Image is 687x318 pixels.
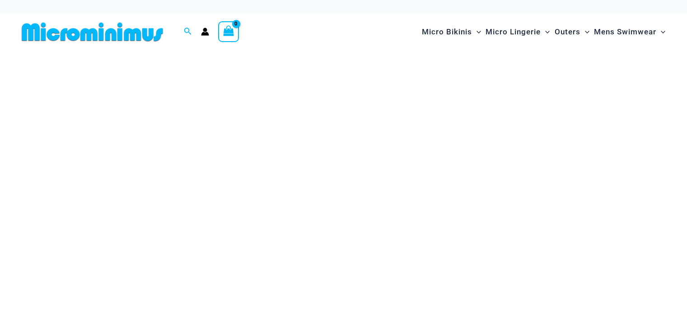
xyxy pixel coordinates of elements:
[472,20,481,43] span: Menu Toggle
[184,26,192,38] a: Search icon link
[483,18,552,46] a: Micro LingerieMenu ToggleMenu Toggle
[580,20,589,43] span: Menu Toggle
[218,21,239,42] a: View Shopping Cart, empty
[420,18,483,46] a: Micro BikinisMenu ToggleMenu Toggle
[656,20,665,43] span: Menu Toggle
[422,20,472,43] span: Micro Bikinis
[555,20,580,43] span: Outers
[418,17,669,47] nav: Site Navigation
[18,22,167,42] img: MM SHOP LOGO FLAT
[592,18,668,46] a: Mens SwimwearMenu ToggleMenu Toggle
[486,20,541,43] span: Micro Lingerie
[552,18,592,46] a: OutersMenu ToggleMenu Toggle
[541,20,550,43] span: Menu Toggle
[594,20,656,43] span: Mens Swimwear
[201,28,209,36] a: Account icon link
